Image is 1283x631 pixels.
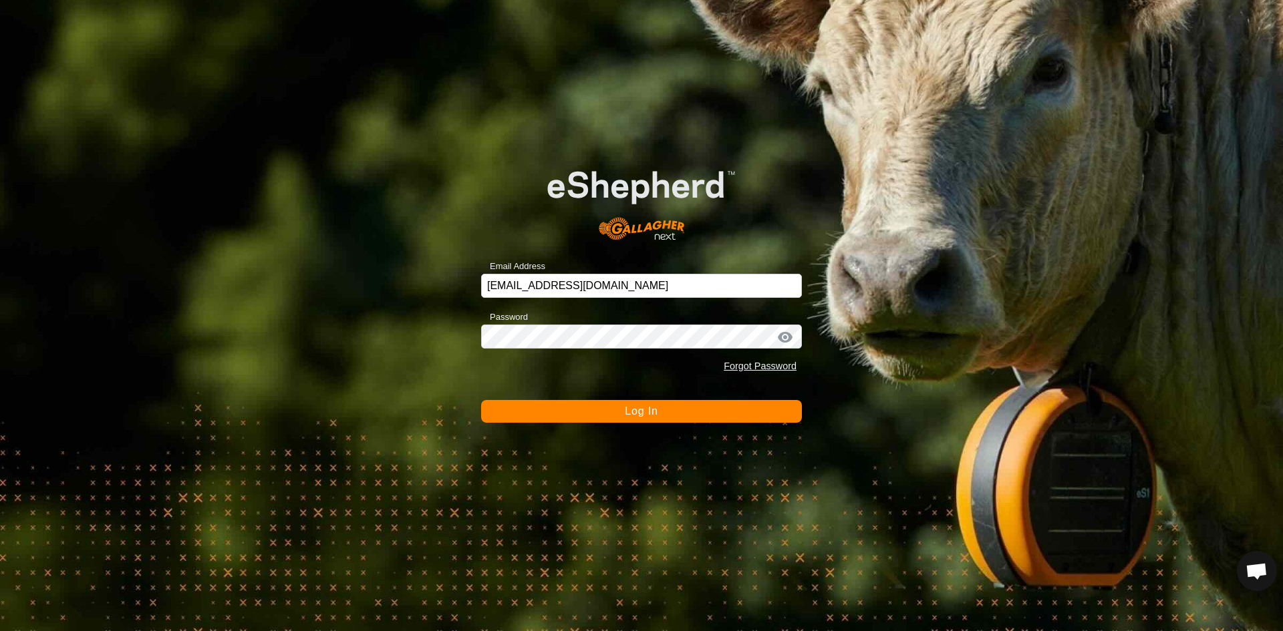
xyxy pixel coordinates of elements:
span: Log In [625,405,658,417]
button: Log In [481,400,802,423]
a: Forgot Password [724,361,797,371]
label: Password [481,310,528,324]
input: Email Address [481,274,802,298]
img: E-shepherd Logo [513,144,770,254]
div: Open chat [1237,551,1277,591]
label: Email Address [481,260,545,273]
